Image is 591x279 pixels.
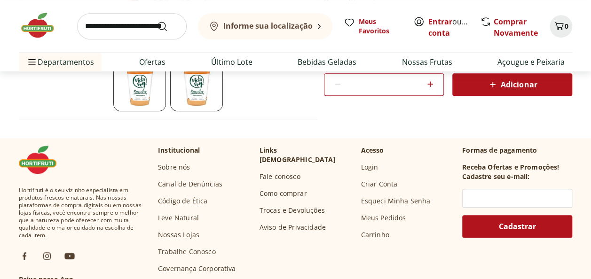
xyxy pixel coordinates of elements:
h3: Cadastre seu e-mail: [462,172,529,181]
span: 0 [565,22,568,31]
a: Trabalhe Conosco [158,247,216,256]
p: Formas de pagamento [462,146,572,155]
b: Informe sua localização [223,21,313,31]
p: Acesso [361,146,384,155]
span: Hortifruti é o seu vizinho especialista em produtos frescos e naturais. Nas nossas plataformas de... [19,186,143,239]
span: Adicionar [487,79,537,90]
h3: Receba Ofertas e Promoções! [462,163,559,172]
img: Principal [170,59,223,111]
img: Principal [113,59,166,111]
button: Adicionar [452,73,572,96]
a: Criar Conta [361,179,397,189]
a: Nossas Lojas [158,230,199,240]
button: Submit Search [157,21,179,32]
button: Informe sua localização [198,13,332,39]
a: Sobre nós [158,163,190,172]
a: Trocas e Devoluções [260,206,325,215]
a: Entrar [428,16,452,27]
button: Cadastrar [462,215,572,238]
a: Leve Natural [158,213,199,223]
a: Açougue e Peixaria [497,56,565,68]
a: Aviso de Privacidade [260,223,326,232]
a: Comprar Novamente [494,16,538,38]
img: Hortifruti [19,146,66,174]
button: Menu [26,51,38,73]
a: Ofertas [139,56,165,68]
span: Departamentos [26,51,94,73]
a: Criar conta [428,16,480,38]
a: Fale conosco [260,172,300,181]
img: ytb [64,250,75,262]
span: Meus Favoritos [359,17,402,36]
a: Esqueci Minha Senha [361,196,430,206]
a: Como comprar [260,189,307,198]
a: Login [361,163,378,172]
p: Institucional [158,146,200,155]
span: ou [428,16,470,39]
p: Links [DEMOGRAPHIC_DATA] [260,146,354,164]
a: Código de Ética [158,196,207,206]
img: fb [19,250,30,262]
img: Hortifruti [19,11,66,39]
a: Governança Corporativa [158,264,236,273]
span: Cadastrar [499,223,536,230]
a: Meus Pedidos [361,213,406,223]
a: Meus Favoritos [344,17,402,36]
a: Bebidas Geladas [298,56,356,68]
a: Último Lote [211,56,252,68]
a: Nossas Frutas [402,56,452,68]
img: ig [41,250,53,262]
input: search [77,13,187,39]
button: Carrinho [550,15,572,38]
a: Carrinho [361,230,389,240]
a: Canal de Denúncias [158,179,222,189]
